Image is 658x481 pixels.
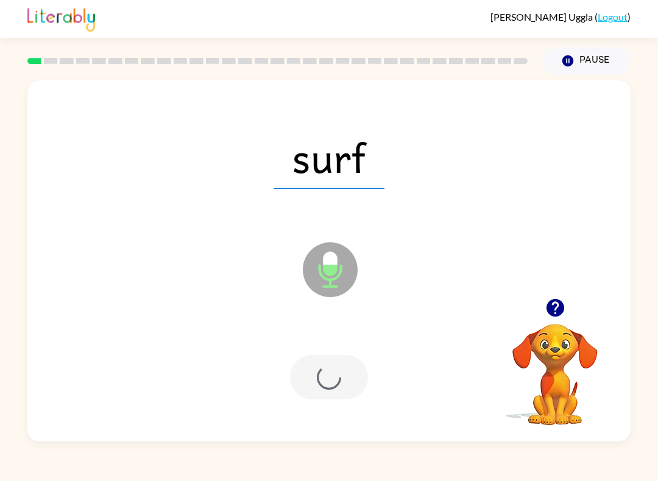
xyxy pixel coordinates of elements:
img: Literably [27,5,95,32]
div: ( ) [490,11,631,23]
button: Pause [542,47,631,75]
span: surf [274,125,384,189]
video: Your browser must support playing .mp4 files to use Literably. Please try using another browser. [494,305,616,427]
span: [PERSON_NAME] Uggla [490,11,595,23]
a: Logout [598,11,628,23]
